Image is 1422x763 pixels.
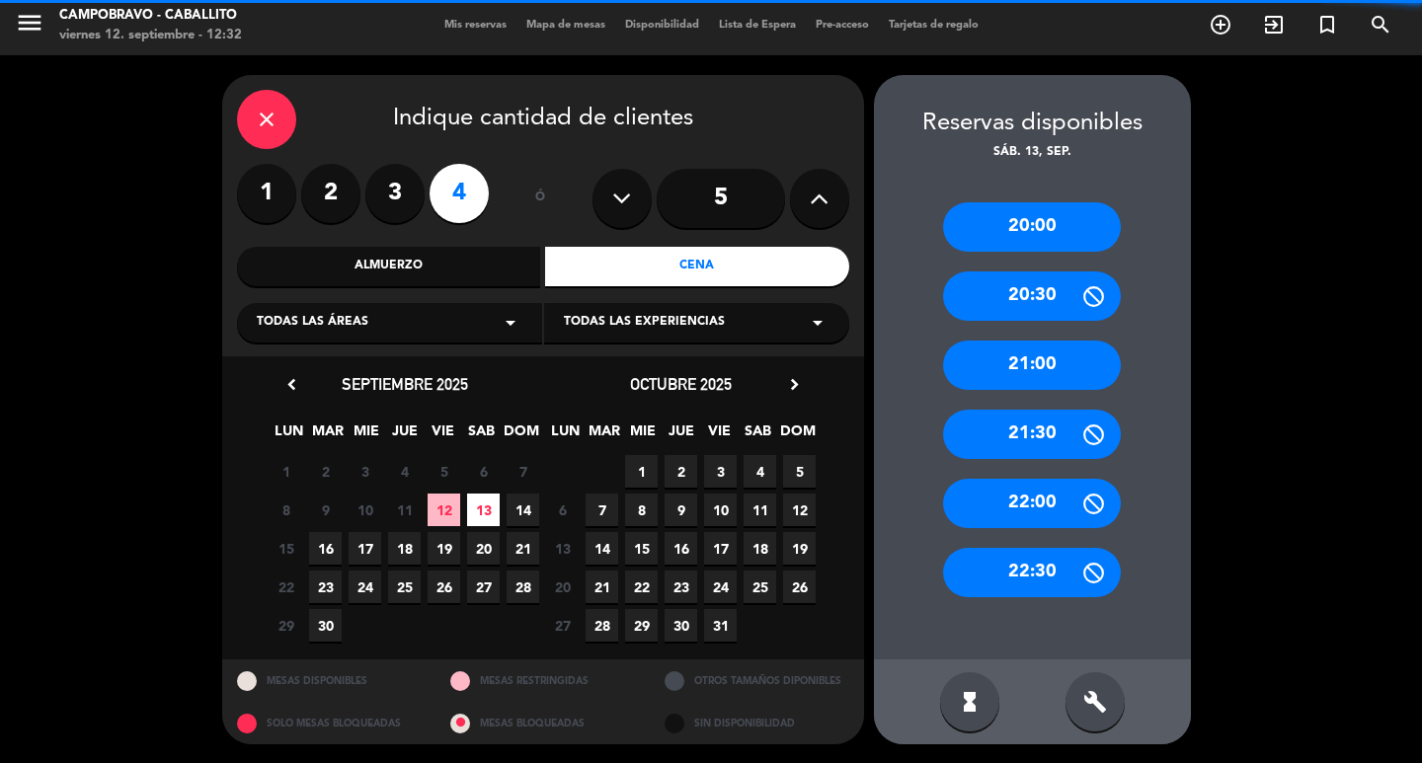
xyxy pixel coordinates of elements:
span: 19 [783,532,816,565]
span: 22 [270,571,302,603]
span: 5 [783,455,816,488]
span: 28 [507,571,539,603]
span: 11 [744,494,776,526]
span: 2 [309,455,342,488]
div: Campobravo - caballito [59,6,242,26]
div: 21:00 [943,341,1121,390]
label: 3 [365,164,425,223]
span: MIE [626,420,659,452]
span: Pre-acceso [806,20,879,31]
span: 5 [428,455,460,488]
div: MESAS DISPONIBLES [222,659,436,702]
span: 26 [428,571,460,603]
label: 2 [301,164,360,223]
span: 23 [665,571,697,603]
i: hourglass_full [958,690,982,714]
span: DOM [780,420,813,452]
i: build [1083,690,1107,714]
span: 14 [586,532,618,565]
span: 21 [586,571,618,603]
span: septiembre 2025 [342,374,468,394]
span: SAB [465,420,498,452]
i: chevron_left [281,374,302,395]
span: 18 [744,532,776,565]
span: 10 [704,494,737,526]
span: SAB [742,420,774,452]
label: 1 [237,164,296,223]
span: 7 [586,494,618,526]
span: MAR [588,420,620,452]
div: MESAS RESTRINGIDAS [435,659,650,702]
span: 22 [625,571,658,603]
span: Tarjetas de regalo [879,20,988,31]
span: 27 [467,571,500,603]
div: MESAS BLOQUEADAS [435,702,650,744]
span: Mis reservas [434,20,516,31]
span: Mapa de mesas [516,20,615,31]
span: 3 [704,455,737,488]
div: Indique cantidad de clientes [237,90,849,149]
i: add_circle_outline [1209,13,1232,37]
span: Todas las experiencias [564,313,725,333]
i: menu [15,8,44,38]
span: 13 [546,532,579,565]
div: 21:30 [943,410,1121,459]
span: VIE [427,420,459,452]
span: 7 [507,455,539,488]
span: MAR [311,420,344,452]
span: 25 [744,571,776,603]
span: 20 [467,532,500,565]
span: 15 [270,532,302,565]
span: 1 [270,455,302,488]
div: Cena [545,247,849,286]
span: 10 [349,494,381,526]
i: chevron_right [784,374,805,395]
span: VIE [703,420,736,452]
span: 20 [546,571,579,603]
div: ó [509,164,573,233]
span: 6 [467,455,500,488]
span: 19 [428,532,460,565]
span: 30 [309,609,342,642]
span: 31 [704,609,737,642]
span: 6 [546,494,579,526]
span: 24 [349,571,381,603]
span: 23 [309,571,342,603]
span: 21 [507,532,539,565]
span: 17 [349,532,381,565]
span: Lista de Espera [709,20,806,31]
div: 22:30 [943,548,1121,597]
div: Reservas disponibles [874,105,1191,143]
span: 11 [388,494,421,526]
span: 2 [665,455,697,488]
i: search [1369,13,1392,37]
i: close [255,108,278,131]
span: 4 [388,455,421,488]
span: 29 [625,609,658,642]
span: 28 [586,609,618,642]
label: 4 [430,164,489,223]
span: LUN [273,420,305,452]
div: Almuerzo [237,247,541,286]
span: 17 [704,532,737,565]
span: octubre 2025 [630,374,732,394]
span: 9 [309,494,342,526]
span: 29 [270,609,302,642]
span: 3 [349,455,381,488]
span: 14 [507,494,539,526]
span: 24 [704,571,737,603]
div: 22:00 [943,479,1121,528]
span: JUE [388,420,421,452]
span: 15 [625,532,658,565]
span: 13 [467,494,500,526]
span: 4 [744,455,776,488]
span: 30 [665,609,697,642]
span: Disponibilidad [615,20,709,31]
span: 8 [270,494,302,526]
i: turned_in_not [1315,13,1339,37]
span: 12 [428,494,460,526]
span: 1 [625,455,658,488]
span: 25 [388,571,421,603]
span: 27 [546,609,579,642]
i: exit_to_app [1262,13,1286,37]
